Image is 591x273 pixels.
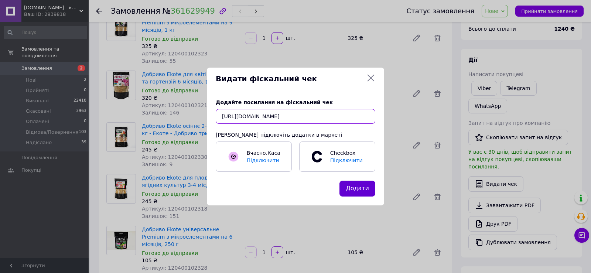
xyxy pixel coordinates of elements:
span: Додайте посилання на фіскальний чек [216,99,333,105]
div: [PERSON_NAME] підключіть додатки в маркеті [216,131,375,139]
button: Додати [339,181,375,197]
span: Checkbox [327,149,367,164]
a: CheckboxПідключити [299,141,375,172]
a: Вчасно.КасаПідключити [216,141,292,172]
span: Вчасно.Каса [247,150,280,156]
input: URL чека [216,109,375,124]
span: Підключити [247,157,279,163]
span: Підключити [330,157,363,163]
span: Видати фіскальний чек [216,74,363,84]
